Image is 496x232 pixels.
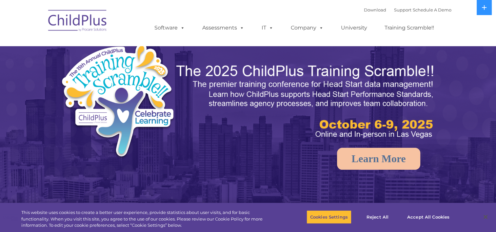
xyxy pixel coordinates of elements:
[45,5,110,38] img: ChildPlus by Procare Solutions
[334,21,374,34] a: University
[413,7,451,12] a: Schedule A Demo
[378,21,441,34] a: Training Scramble!!
[148,21,191,34] a: Software
[196,21,251,34] a: Assessments
[284,21,330,34] a: Company
[307,210,351,224] button: Cookies Settings
[21,209,273,229] div: This website uses cookies to create a better user experience, provide statistics about user visit...
[255,21,280,34] a: IT
[478,210,493,224] button: Close
[337,148,420,170] a: Learn More
[91,70,119,75] span: Phone number
[364,7,451,12] font: |
[357,210,398,224] button: Reject All
[404,210,453,224] button: Accept All Cookies
[91,43,111,48] span: Last name
[364,7,386,12] a: Download
[394,7,411,12] a: Support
